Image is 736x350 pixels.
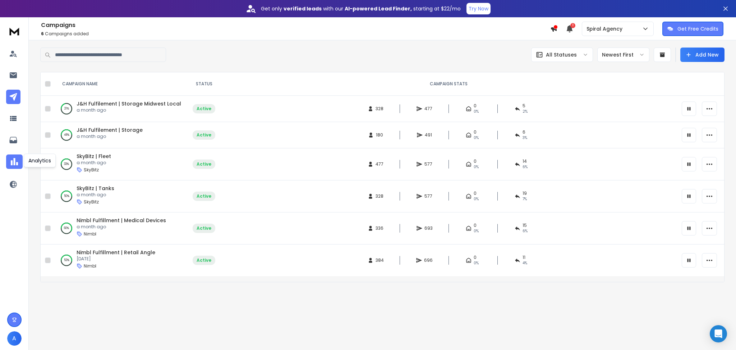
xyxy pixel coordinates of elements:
p: SkyBitz [84,199,99,205]
button: A [7,331,22,346]
span: 336 [376,225,383,231]
div: Active [197,225,211,231]
span: 6 % [523,228,528,234]
p: 60 % [64,225,69,232]
span: 0% [474,228,479,234]
span: 0 [474,223,477,228]
a: SkyBitz | Tanks [77,185,114,192]
div: Active [197,106,211,112]
span: 6 [523,129,525,135]
td: 50%SkyBitz | Tanksa month agoSkyBitz [54,180,188,212]
span: 2 % [523,109,528,115]
a: J&H Fulfilement | Storage Midwest Local [77,100,181,107]
button: Try Now [466,3,491,14]
p: Try Now [469,5,488,12]
div: Active [197,257,211,263]
strong: verified leads [284,5,322,12]
p: 50 % [64,193,69,200]
p: [DATE] [77,256,155,262]
div: Active [197,193,211,199]
button: Newest First [597,48,649,62]
span: 0% [474,109,479,115]
p: a month ago [77,224,166,230]
h1: Campaigns [41,21,550,30]
p: 48 % [64,131,69,139]
td: 60%Nimbl Fulfillment | Medical Devicesa month agoNimbl [54,212,188,244]
p: a month ago [77,160,111,166]
span: 477 [424,106,432,112]
span: 328 [376,193,383,199]
p: Get only with our starting at $22/mo [261,5,461,12]
td: 33%SkyBitz | Fleeta month agoSkyBitz [54,148,188,180]
p: a month ago [77,134,143,139]
p: 21 % [64,105,69,112]
p: SkyBitz [84,167,99,173]
span: 15 [523,223,527,228]
span: 4 % [523,260,527,266]
th: STATUS [188,72,220,96]
div: Analytics [24,154,56,167]
p: Nimbl [84,231,96,237]
a: J&H Fulfilement | Storage [77,126,143,134]
span: 1 [570,23,575,28]
p: Campaigns added [41,31,550,37]
span: 180 [376,132,383,138]
strong: AI-powered Lead Finder, [345,5,412,12]
td: 53%Nimbl Fulfillment | Retail Angle[DATE]Nimbl [54,244,188,277]
th: CAMPAIGN NAME [54,72,188,96]
span: 0 [474,158,477,164]
span: 477 [376,161,383,167]
th: CAMPAIGN STATS [220,72,677,96]
div: Active [197,132,211,138]
span: 19 [523,190,527,196]
p: Get Free Credits [677,25,718,32]
span: 3 % [523,135,527,141]
p: All Statuses [546,51,577,58]
p: a month ago [77,192,114,198]
span: 11 [523,255,525,260]
span: 7 % [523,196,527,202]
span: 6 % [523,164,528,170]
span: 14 [523,158,527,164]
img: logo [7,24,22,38]
span: 0% [474,164,479,170]
span: 328 [376,106,383,112]
button: Get Free Credits [662,22,723,36]
p: Spiral Agency [586,25,625,32]
td: 21%J&H Fulfilement | Storage Midwest Locala month ago [54,96,188,122]
p: 53 % [64,257,69,264]
div: Open Intercom Messenger [710,325,727,342]
span: 0 [474,255,477,260]
div: Active [197,161,211,167]
span: 384 [376,257,384,263]
td: 48%J&H Fulfilement | Storagea month ago [54,122,188,148]
p: 33 % [64,161,69,168]
span: 0 [474,129,477,135]
button: Add New [680,48,724,62]
span: 6 [41,31,44,37]
p: a month ago [77,107,181,113]
span: 5 [523,103,525,109]
span: 693 [424,225,433,231]
span: 0% [474,196,479,202]
span: 0% [474,260,479,266]
span: 0% [474,135,479,141]
span: 696 [424,257,433,263]
span: 0 [474,103,477,109]
span: 577 [424,193,432,199]
a: Nimbl Fulfillment | Medical Devices [77,217,166,224]
span: 491 [425,132,432,138]
span: 0 [474,190,477,196]
p: Nimbl [84,263,96,269]
a: SkyBitz | Fleet [77,153,111,160]
a: Nimbl Fulfillment | Retail Angle [77,249,155,256]
span: 577 [424,161,432,167]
